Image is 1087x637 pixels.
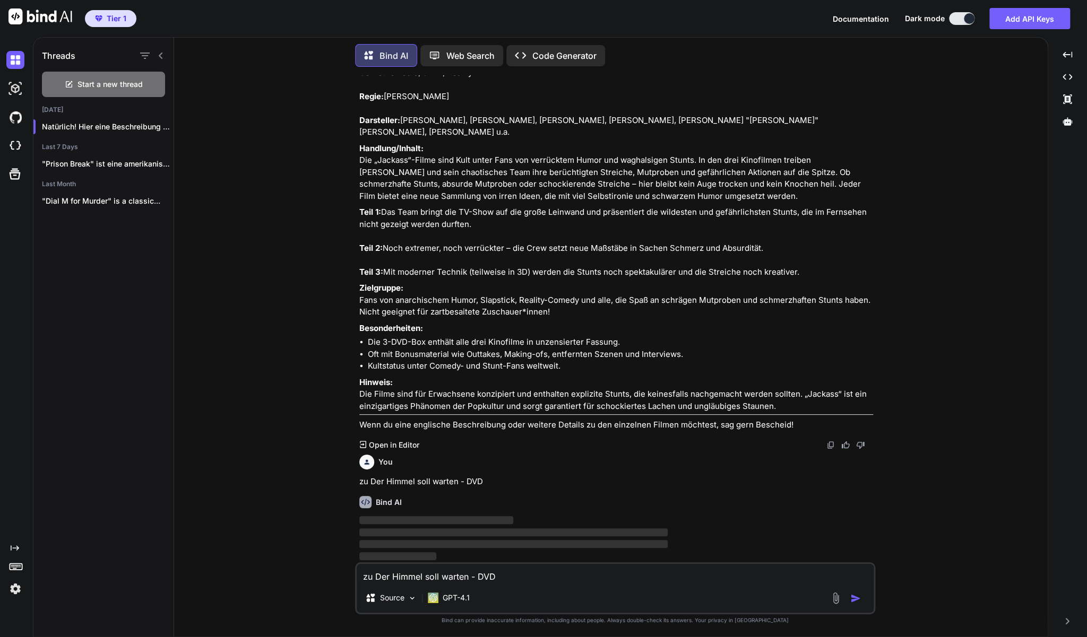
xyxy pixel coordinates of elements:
[359,207,381,217] strong: Teil 1:
[905,13,945,24] span: Dark mode
[368,440,419,450] p: Open in Editor
[6,137,24,155] img: cloudideIcon
[42,196,174,206] p: "Dial M for Murder" is a classic...
[8,8,72,24] img: Bind AI
[841,441,850,449] img: like
[359,282,873,318] p: Fans von anarchischem Humor, Slapstick, Reality-Comedy und alle, die Spaß an schrägen Mutproben u...
[532,49,597,62] p: Code Generator
[6,80,24,98] img: darkAi-studio
[77,79,143,90] span: Start a new thread
[856,441,865,449] img: dislike
[428,592,438,603] img: GPT-4.1
[359,67,385,77] strong: Genre:
[33,180,174,188] h2: Last Month
[6,51,24,69] img: darkChat
[380,592,404,603] p: Source
[355,616,875,624] p: Bind can provide inaccurate information, including about people. Always double-check its answers....
[359,377,873,413] p: Die Filme sind für Erwachsene konzipiert und enthalten explizite Stunts, die keinesfalls nachgema...
[85,10,136,27] button: premiumTier 1
[107,13,126,24] span: Tier 1
[359,283,403,293] strong: Zielgruppe:
[359,143,873,203] p: Die „Jackass“-Filme sind Kult unter Fans von verrücktem Humor und waghalsigen Stunts. In den drei...
[379,49,408,62] p: Bind AI
[850,593,861,604] img: icon
[95,15,102,22] img: premium
[42,49,75,62] h1: Threads
[443,592,470,603] p: GPT-4.1
[42,121,174,132] p: Natürlich! Hier eine Beschreibung zu **J...
[833,13,889,24] button: Documentation
[826,441,835,449] img: copy
[33,143,174,151] h2: Last 7 Days
[368,360,873,372] li: Kultstatus unter Comedy- und Stunt-Fans weltweit.
[368,348,873,361] li: Oft mit Bonusmaterial wie Outtakes, Making-ofs, entfernten Szenen und Interviews.
[359,267,383,277] strong: Teil 3:
[368,336,873,348] li: Die 3-DVD-Box enthält alle drei Kinofilme in unzensierter Fassung.
[833,14,889,23] span: Documentation
[359,91,384,101] strong: Regie:
[359,552,436,560] span: ‌
[446,49,495,62] p: Web Search
[6,580,24,598] img: settings
[830,592,842,604] img: attachment
[359,476,873,488] p: zu Der Himmel soll warten - DVD
[359,377,393,387] strong: Hinweis:
[359,115,400,125] strong: Darsteller:
[359,206,873,278] p: Das Team bringt die TV-Show auf die große Leinwand und präsentiert die wildesten und gefährlichst...
[359,243,383,253] strong: Teil 2:
[359,419,873,431] p: Wenn du eine englische Beschreibung oder weitere Details zu den einzelnen Filmen möchtest, sag ge...
[359,516,513,524] span: ‌
[376,497,402,508] h6: Bind AI
[359,19,873,138] p: Jackass – The Movie 1, 2 & 3 2002 (Teil 1), 2006 (Teil 2), 2010 (Teil 3) Komödie, Stunt, Reality ...
[359,323,423,333] strong: Besonderheiten:
[408,594,417,603] img: Pick Models
[359,143,424,153] strong: Handlung/Inhalt:
[989,8,1070,29] button: Add API Keys
[42,159,174,169] p: "Prison Break" ist eine amerikanische Fernsehserie, die...
[378,457,393,467] h6: You
[359,540,668,548] span: ‌
[359,528,668,536] span: ‌
[33,106,174,114] h2: [DATE]
[6,108,24,126] img: githubDark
